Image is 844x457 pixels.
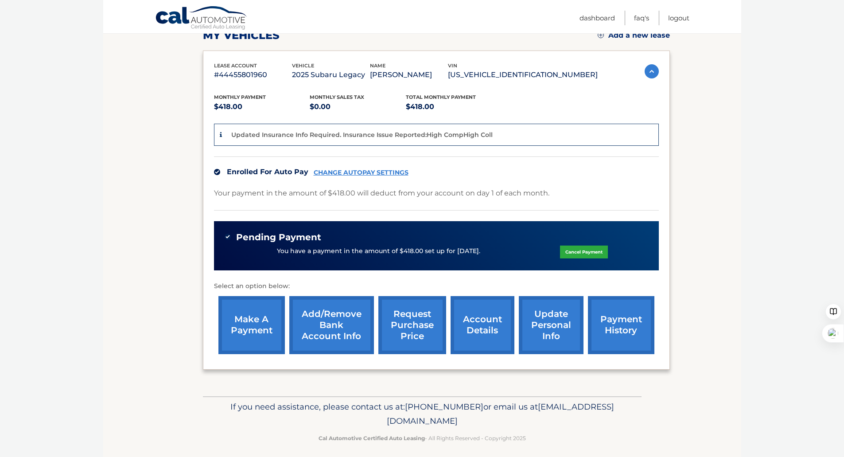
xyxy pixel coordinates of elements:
[155,6,248,31] a: Cal Automotive
[314,169,408,176] a: CHANGE AUTOPAY SETTINGS
[560,246,608,258] a: Cancel Payment
[236,232,321,243] span: Pending Payment
[406,94,476,100] span: Total Monthly Payment
[214,69,292,81] p: #44455801960
[227,168,308,176] span: Enrolled For Auto Pay
[370,69,448,81] p: [PERSON_NAME]
[203,29,280,42] h2: my vehicles
[209,434,636,443] p: - All Rights Reserved - Copyright 2025
[214,187,549,199] p: Your payment in the amount of $418.00 will deduct from your account on day 1 of each month.
[519,296,583,354] a: update personal info
[218,296,285,354] a: make a payment
[370,62,385,69] span: name
[406,101,502,113] p: $418.00
[405,402,483,412] span: [PHONE_NUMBER]
[580,11,615,25] a: Dashboard
[634,11,649,25] a: FAQ's
[310,101,406,113] p: $0.00
[310,94,364,100] span: Monthly sales Tax
[448,62,457,69] span: vin
[588,296,654,354] a: payment history
[214,94,266,100] span: Monthly Payment
[214,169,220,175] img: check.svg
[292,69,370,81] p: 2025 Subaru Legacy
[214,281,659,292] p: Select an option below:
[214,101,310,113] p: $418.00
[289,296,374,354] a: Add/Remove bank account info
[231,131,493,139] p: Updated Insurance Info Required. Insurance Issue Reported:High CompHigh Coll
[378,296,446,354] a: request purchase price
[668,11,689,25] a: Logout
[277,246,480,256] p: You have a payment in the amount of $418.00 set up for [DATE].
[214,62,257,69] span: lease account
[292,62,314,69] span: vehicle
[645,64,659,78] img: accordion-active.svg
[319,435,425,441] strong: Cal Automotive Certified Auto Leasing
[448,69,598,81] p: [US_VEHICLE_IDENTIFICATION_NUMBER]
[598,32,604,38] img: add.svg
[598,31,670,40] a: Add a new lease
[209,400,636,428] p: If you need assistance, please contact us at: or email us at
[451,296,514,354] a: account details
[225,234,231,240] img: check-green.svg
